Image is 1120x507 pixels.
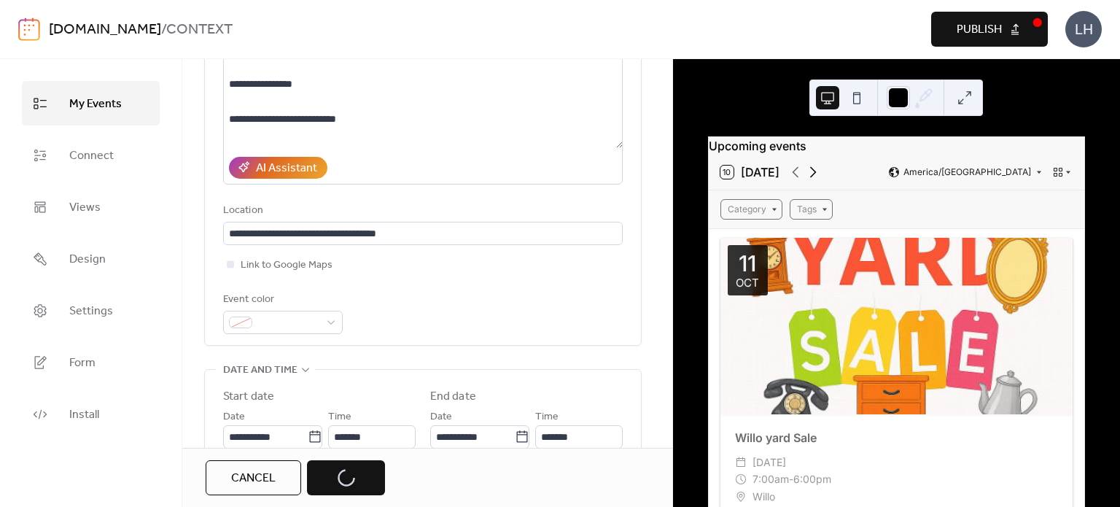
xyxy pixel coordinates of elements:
div: 11 [739,252,756,274]
div: Event color [223,291,340,309]
span: Install [69,403,99,426]
div: LH [1065,11,1102,47]
button: AI Assistant [229,157,327,179]
b: CONTEXT [166,16,233,44]
span: Form [69,352,96,374]
span: Publish [957,21,1002,39]
div: ​ [735,471,747,488]
div: AI Assistant [256,160,317,177]
span: My Events [69,93,122,115]
div: ​ [735,454,747,471]
span: Time [328,409,351,426]
a: Willo yard Sale [735,430,817,445]
span: Date and time [223,362,297,379]
span: - [789,471,793,488]
span: Views [69,196,101,219]
div: Oct [736,277,759,288]
a: Design [22,236,160,281]
a: Form [22,340,160,384]
button: 10[DATE] [715,162,785,182]
span: Design [69,248,106,271]
a: Install [22,392,160,436]
button: Cancel [206,460,301,495]
div: Upcoming events [709,137,1084,155]
span: America/[GEOGRAPHIC_DATA] [903,168,1031,177]
span: Date [430,409,452,426]
div: End date [430,388,476,406]
span: Time [535,409,559,426]
span: 6:00pm [793,471,831,488]
div: Start date [223,388,274,406]
a: Settings [22,288,160,333]
a: Connect [22,133,160,177]
a: [DOMAIN_NAME] [49,16,161,44]
a: My Events [22,81,160,125]
img: logo [18,18,40,41]
span: Willo [752,488,775,506]
span: Date [223,409,245,426]
span: [DATE] [752,454,786,471]
span: Link to Google Maps [241,257,332,274]
a: Views [22,185,160,229]
span: 7:00am [752,471,789,488]
div: ​ [735,488,747,506]
div: Location [223,202,620,220]
span: Cancel [231,470,276,487]
span: Connect [69,144,114,167]
button: Publish [931,12,1048,47]
span: Settings [69,300,113,322]
b: / [161,16,166,44]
